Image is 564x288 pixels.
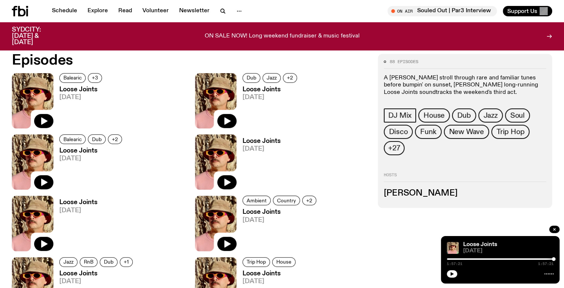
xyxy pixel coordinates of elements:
[63,136,82,142] span: Balearic
[384,141,404,155] button: +27
[100,257,118,267] a: Dub
[59,134,86,144] a: Balearic
[247,75,256,81] span: Dub
[59,94,104,101] span: [DATE]
[243,138,281,144] h3: Loose Joints
[283,73,297,83] button: +2
[195,134,237,190] img: Tyson stands in front of a paperbark tree wearing orange sunglasses, a suede bucket hat and a pin...
[423,111,445,120] span: House
[59,73,86,83] a: Balearic
[243,146,281,152] span: [DATE]
[124,259,129,265] span: +1
[420,128,436,136] span: Funk
[83,6,112,16] a: Explore
[47,6,82,16] a: Schedule
[88,134,106,144] a: Dub
[276,259,291,265] span: House
[63,259,73,265] span: Jazz
[243,94,299,101] span: [DATE]
[247,198,267,203] span: Ambient
[237,138,281,190] a: Loose Joints[DATE]
[12,134,53,190] img: Tyson stands in front of a paperbark tree wearing orange sunglasses, a suede bucket hat and a pin...
[444,125,489,139] a: New Wave
[503,6,552,16] button: Support Us
[388,144,400,152] span: +27
[243,217,319,223] span: [DATE]
[510,111,525,120] span: Soul
[384,125,413,139] a: Disco
[277,198,296,203] span: Country
[447,242,459,254] img: Tyson stands in front of a paperbark tree wearing orange sunglasses, a suede bucket hat and a pin...
[247,259,266,265] span: Trip Hop
[243,209,319,215] h3: Loose Joints
[263,73,281,83] a: Jazz
[302,196,316,205] button: +2
[53,148,124,190] a: Loose Joints[DATE]
[390,60,418,64] span: 88 episodes
[59,86,104,93] h3: Loose Joints
[138,6,173,16] a: Volunteer
[243,86,299,93] h3: Loose Joints
[84,259,93,265] span: RnB
[478,108,503,122] a: Jazz
[449,128,484,136] span: New Wave
[63,75,82,81] span: Balearic
[287,75,293,81] span: +2
[384,173,546,182] h2: Hosts
[53,199,98,251] a: Loose Joints[DATE]
[388,111,412,120] span: DJ Mix
[80,257,98,267] a: RnB
[507,8,537,14] span: Support Us
[12,196,53,251] img: Tyson stands in front of a paperbark tree wearing orange sunglasses, a suede bucket hat and a pin...
[59,257,77,267] a: Jazz
[59,207,98,214] span: [DATE]
[205,33,360,40] p: ON SALE NOW! Long weekend fundraiser & music festival
[457,111,471,120] span: Dub
[463,248,554,254] span: [DATE]
[452,108,476,122] a: Dub
[12,27,59,46] h3: SYDCITY: [DATE] & [DATE]
[387,6,497,16] button: On AirSouled Out | Par3 Interview
[120,257,133,267] button: +1
[104,259,113,265] span: Dub
[384,189,546,197] h3: [PERSON_NAME]
[59,271,135,277] h3: Loose Joints
[447,262,462,266] span: 1:57:21
[88,73,102,83] button: +3
[497,128,524,136] span: Trip Hop
[243,196,271,205] a: Ambient
[505,108,530,122] a: Soul
[237,86,299,128] a: Loose Joints[DATE]
[195,196,237,251] img: Tyson stands in front of a paperbark tree wearing orange sunglasses, a suede bucket hat and a pin...
[418,108,450,122] a: House
[59,148,124,154] h3: Loose Joints
[463,242,497,248] a: Loose Joints
[175,6,214,16] a: Newsletter
[272,257,296,267] a: House
[484,111,498,120] span: Jazz
[267,75,277,81] span: Jazz
[243,271,298,277] h3: Loose Joints
[59,199,98,206] h3: Loose Joints
[92,75,98,81] span: +3
[243,278,298,285] span: [DATE]
[237,209,319,251] a: Loose Joints[DATE]
[538,262,554,266] span: 1:57:21
[92,136,102,142] span: Dub
[53,86,104,128] a: Loose Joints[DATE]
[108,134,122,144] button: +2
[306,198,312,203] span: +2
[243,257,270,267] a: Trip Hop
[59,156,124,162] span: [DATE]
[114,6,136,16] a: Read
[415,125,441,139] a: Funk
[243,73,260,83] a: Dub
[12,54,369,67] h2: Episodes
[384,108,416,122] a: DJ Mix
[389,128,408,136] span: Disco
[59,278,135,285] span: [DATE]
[491,125,530,139] a: Trip Hop
[112,136,118,142] span: +2
[195,73,237,128] img: Tyson stands in front of a paperbark tree wearing orange sunglasses, a suede bucket hat and a pin...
